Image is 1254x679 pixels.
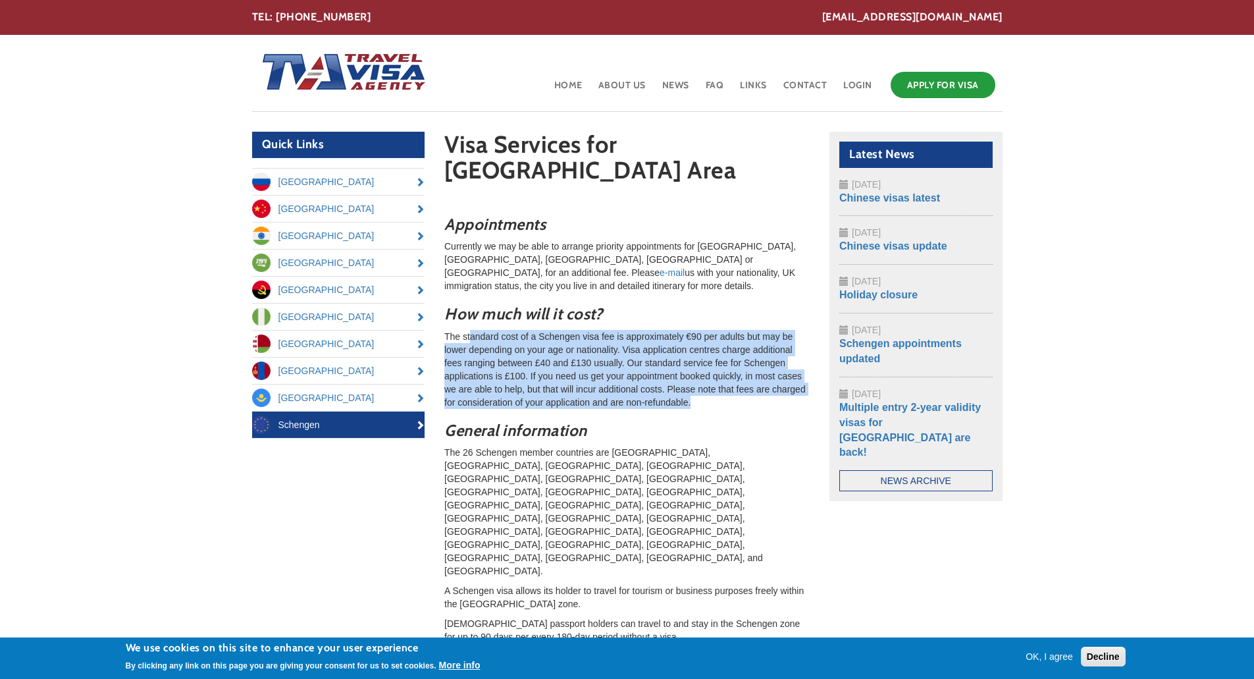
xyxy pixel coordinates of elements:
a: [GEOGRAPHIC_DATA] [252,385,425,411]
span: [DATE] [852,276,881,286]
a: About Us [597,68,647,111]
div: TEL: [PHONE_NUMBER] [252,10,1003,25]
a: e-mail [660,267,685,278]
button: OK, I agree [1020,650,1078,663]
a: News Archive [839,470,993,491]
button: Decline [1081,647,1126,666]
h2: Latest News [839,142,993,168]
a: [GEOGRAPHIC_DATA] [252,223,425,249]
a: [GEOGRAPHIC_DATA] [252,196,425,222]
p: Currently we may be able to arrange priority appointments for [GEOGRAPHIC_DATA], [GEOGRAPHIC_DATA... [444,240,810,292]
p: A Schengen visa allows its holder to travel for tourism or business purposes freely within the [G... [444,584,810,611]
a: [EMAIL_ADDRESS][DOMAIN_NAME] [822,10,1003,25]
a: [GEOGRAPHIC_DATA] [252,277,425,303]
em: How much will it cost? [444,304,602,323]
a: Apply for Visa [891,72,995,98]
button: More info [439,659,481,672]
a: Contact [782,68,829,111]
a: [GEOGRAPHIC_DATA] [252,304,425,330]
a: Home [553,68,584,111]
a: Chinese visas update [839,240,947,252]
a: [GEOGRAPHIC_DATA] [252,169,425,195]
a: [GEOGRAPHIC_DATA] [252,358,425,384]
span: [DATE] [852,389,881,399]
a: [GEOGRAPHIC_DATA] [252,331,425,357]
a: Multiple entry 2-year validity visas for [GEOGRAPHIC_DATA] are back! [839,402,981,458]
span: [DATE] [852,179,881,190]
a: Links [739,68,768,111]
p: [DEMOGRAPHIC_DATA] passport holders can travel to and stay in the Schengen zone for up to 90 days... [444,617,810,643]
h1: Visa Services for [GEOGRAPHIC_DATA] Area [444,132,810,190]
h2: We use cookies on this site to enhance your user experience [126,641,481,655]
a: News [661,68,691,111]
a: Chinese visas latest [839,192,940,204]
p: The 26 Schengen member countries are [GEOGRAPHIC_DATA], [GEOGRAPHIC_DATA], [GEOGRAPHIC_DATA], [GE... [444,446,810,578]
em: General information [444,421,587,440]
em: Appointments [444,215,546,234]
a: Holiday closure [839,289,918,300]
a: [GEOGRAPHIC_DATA] [252,250,425,276]
a: Schengen appointments updated [839,338,962,364]
a: Login [842,68,874,111]
p: By clicking any link on this page you are giving your consent for us to set cookies. [126,661,436,670]
a: Schengen [252,412,425,438]
span: [DATE] [852,325,881,335]
p: The standard cost of a Schengen visa fee is approximately €90 per adults but may be lower dependi... [444,330,810,409]
img: Home [252,40,427,106]
span: [DATE] [852,227,881,238]
a: FAQ [704,68,725,111]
